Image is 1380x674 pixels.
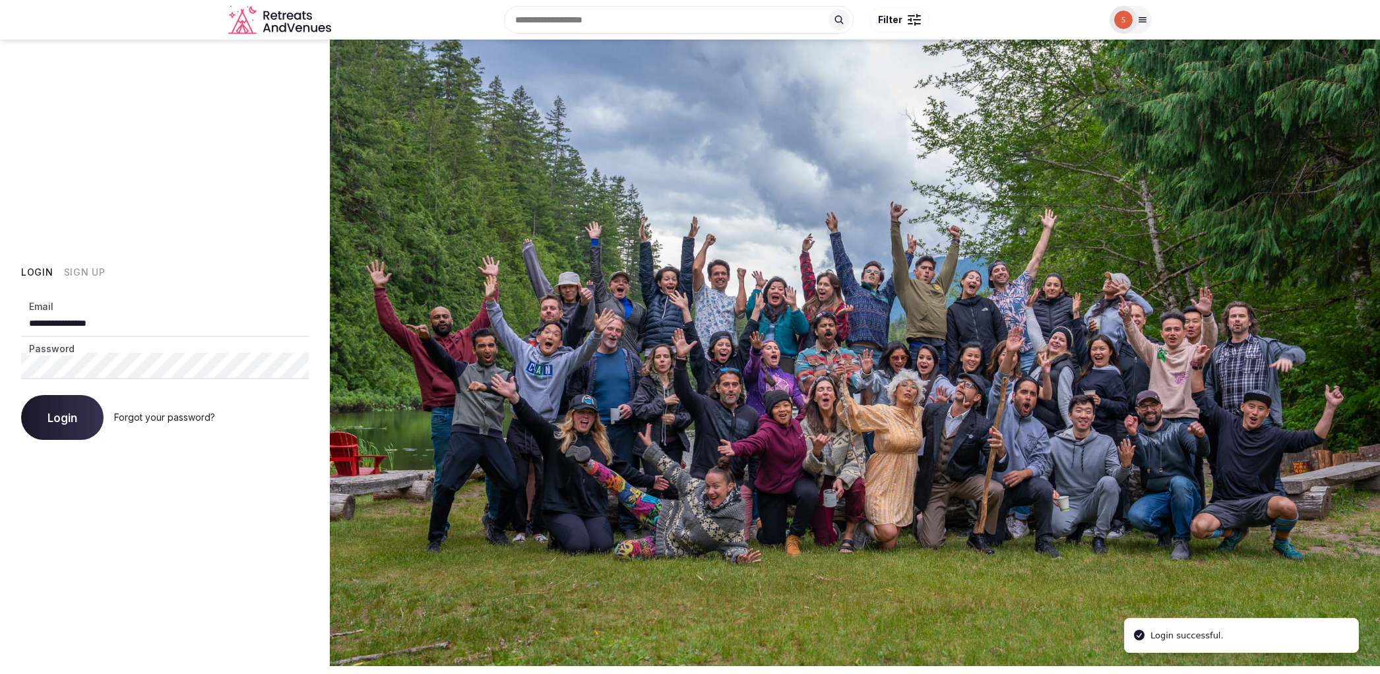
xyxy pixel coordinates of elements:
[330,40,1380,666] img: My Account Background
[869,7,929,32] button: Filter
[878,13,902,26] span: Filter
[47,411,77,424] span: Login
[114,412,215,423] a: Forgot your password?
[21,266,53,279] button: Login
[228,5,334,35] a: Visit the homepage
[21,395,104,440] button: Login
[228,5,334,35] svg: Retreats and Venues company logo
[64,266,106,279] button: Sign Up
[1150,629,1224,642] div: Login successful.
[1114,11,1133,29] img: sduscha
